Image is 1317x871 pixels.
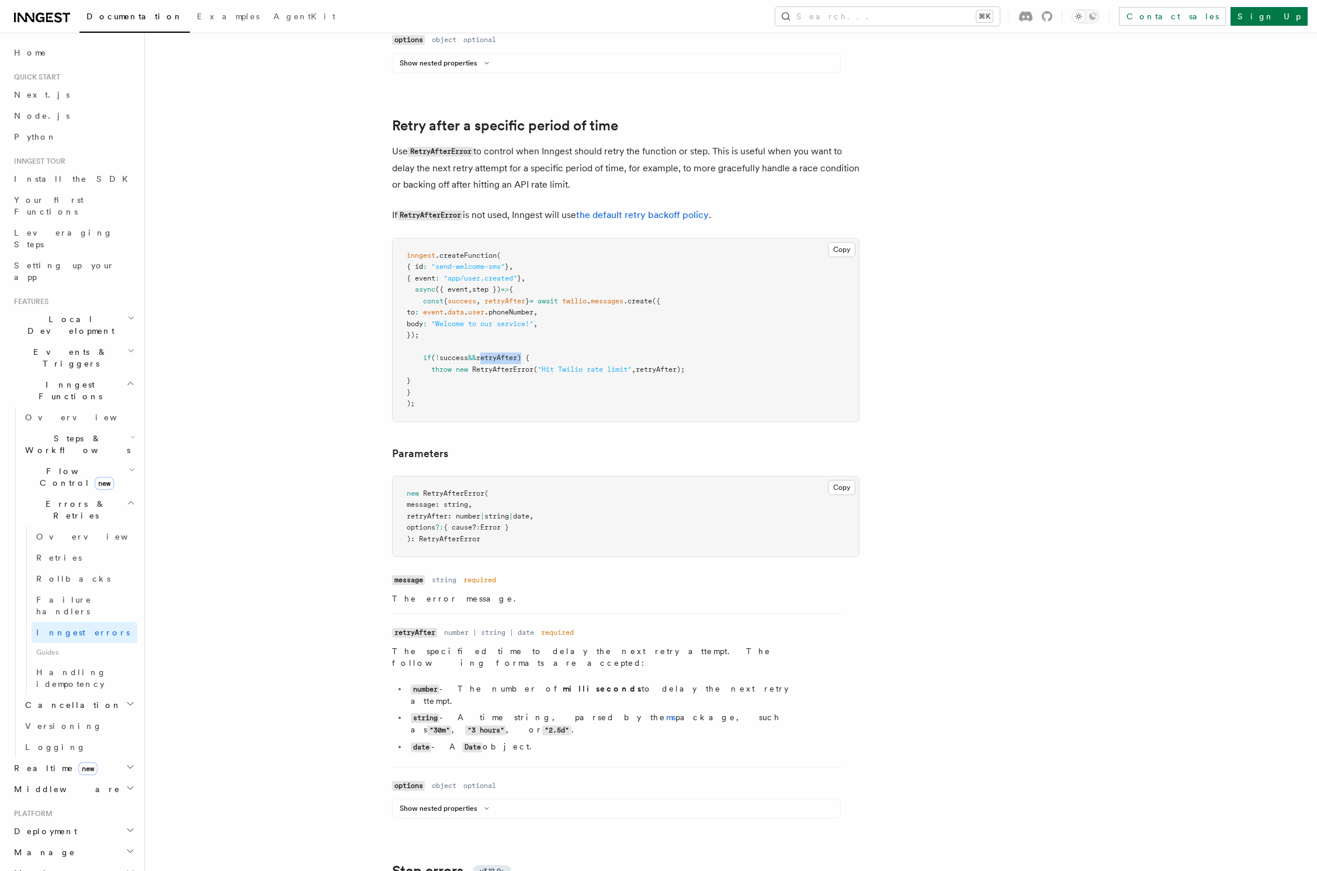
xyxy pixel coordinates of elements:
span: ): RetryAfterError [407,535,480,543]
span: "Welcome to our service!" [431,320,533,328]
dd: string [432,575,456,585]
a: Home [9,42,137,63]
a: Overview [32,526,137,547]
a: Python [9,126,137,147]
span: ({ [652,297,660,305]
a: Parameters [392,445,448,462]
span: { [509,285,513,293]
span: step }) [472,285,501,293]
span: : [423,320,427,328]
span: .create [623,297,652,305]
button: Copy [828,480,855,495]
span: { cause? [443,523,476,531]
span: ({ event [435,285,468,293]
strong: milliseconds [563,684,642,693]
span: = [529,297,533,305]
span: if [423,354,431,362]
code: string [411,713,439,723]
span: Error } [480,523,509,531]
button: Search...⌘K [775,7,1000,26]
span: ! [435,354,439,362]
button: Events & Triggers [9,341,137,374]
span: Failure handlers [36,595,92,616]
span: { event [407,274,435,282]
span: Python [14,132,57,141]
a: Install the SDK [9,168,137,189]
span: Platform [9,809,53,818]
button: Flow Controlnew [20,461,137,493]
kbd: ⌘K [976,11,993,22]
button: Manage [9,842,137,863]
span: ( [533,365,538,374]
button: Realtimenew [9,758,137,779]
span: , [468,500,472,509]
a: Examples [190,4,266,32]
a: Logging [20,737,137,758]
a: Retries [32,547,137,568]
span: Documentation [86,12,183,21]
span: Retries [36,553,82,562]
span: messages [591,297,623,305]
a: Failure handlers [32,589,137,622]
a: Your first Functions [9,189,137,222]
code: "3 hours" [465,725,506,735]
code: Date [462,742,483,752]
span: Manage [9,846,75,858]
span: "app/user.created" [443,274,517,282]
span: body [407,320,423,328]
a: Next.js [9,84,137,105]
code: "30m" [427,725,452,735]
a: Versioning [20,716,137,737]
span: Logging [25,742,86,752]
span: twilio [562,297,587,305]
span: { [443,297,448,305]
span: => [501,285,509,293]
span: Home [14,47,47,58]
span: Realtime [9,762,98,774]
span: const [423,297,443,305]
span: new [407,489,419,497]
button: Copy [828,242,855,257]
span: } [505,262,509,271]
span: string [484,512,509,520]
span: } [517,274,521,282]
a: Rollbacks [32,568,137,589]
span: ( [431,354,435,362]
dd: object [432,781,456,790]
span: , [509,262,513,271]
span: Your first Functions [14,195,84,216]
span: Cancellation [20,699,122,711]
button: Show nested properties [400,58,494,68]
span: Local Development [9,313,127,337]
button: Inngest Functions [9,374,137,407]
a: Sign Up [1231,7,1308,26]
span: Inngest tour [9,157,65,166]
span: , [533,308,538,316]
span: user [468,308,484,316]
span: .createFunction [435,251,497,260]
span: throw [431,365,452,374]
a: Contact sales [1119,7,1226,26]
a: the default retry backoff policy [576,209,709,220]
span: RetryAfterError [423,489,484,497]
span: Inngest Functions [9,379,126,402]
button: Local Development [9,309,137,341]
p: The specified time to delay the next retry attempt. The following formats are accepted: [392,645,841,669]
span: Guides [32,643,137,662]
li: - The number of to delay the next retry attempt. [407,683,841,707]
span: , [632,365,636,374]
code: RetryAfterError [408,147,473,157]
dd: number | string | date [444,628,534,637]
span: message: string [407,500,468,509]
span: options [407,523,435,531]
a: Overview [20,407,137,428]
a: Handling idempotency [32,662,137,694]
a: Node.js [9,105,137,126]
span: Flow Control [20,465,129,489]
span: , [468,285,472,293]
p: Use to control when Inngest should retry the function or step. This is useful when you want to de... [392,143,859,193]
span: Steps & Workflows [20,433,130,456]
span: date [513,512,529,520]
span: ( [484,489,488,497]
span: await [538,297,558,305]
